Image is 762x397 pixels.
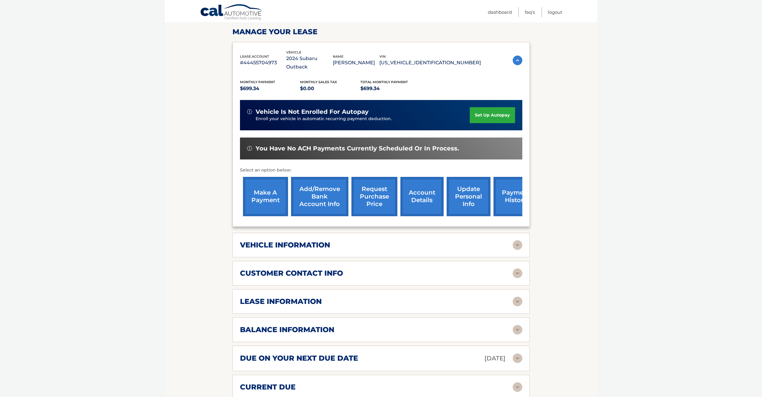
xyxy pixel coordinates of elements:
[300,84,360,93] p: $0.00
[240,354,358,363] h2: due on your next due date
[240,297,322,306] h2: lease information
[360,80,408,84] span: Total Monthly Payment
[513,56,522,65] img: accordion-active.svg
[333,59,379,67] p: [PERSON_NAME]
[400,177,444,216] a: account details
[351,177,397,216] a: request purchase price
[200,4,263,21] a: Cal Automotive
[484,353,505,364] p: [DATE]
[513,353,522,363] img: accordion-rest.svg
[232,27,530,36] h2: Manage Your Lease
[240,80,275,84] span: Monthly Payment
[513,240,522,250] img: accordion-rest.svg
[240,241,330,250] h2: vehicle information
[256,116,470,122] p: Enroll your vehicle in automatic recurring payment deduction.
[286,50,301,54] span: vehicle
[240,269,343,278] h2: customer contact info
[256,145,459,152] span: You have no ACH payments currently scheduled or in process.
[513,268,522,278] img: accordion-rest.svg
[247,109,252,114] img: alert-white.svg
[240,84,300,93] p: $699.34
[447,177,490,216] a: update personal info
[548,7,562,17] a: Logout
[513,325,522,335] img: accordion-rest.svg
[240,54,269,59] span: lease account
[240,325,334,334] h2: balance information
[493,177,539,216] a: payment history
[300,80,337,84] span: Monthly sales Tax
[513,297,522,306] img: accordion-rest.svg
[240,383,296,392] h2: current due
[513,382,522,392] img: accordion-rest.svg
[360,84,421,93] p: $699.34
[379,54,386,59] span: vin
[286,54,333,71] p: 2024 Subaru Outback
[291,177,348,216] a: Add/Remove bank account info
[240,59,287,67] p: #44455704973
[256,108,369,116] span: vehicle is not enrolled for autopay
[470,107,515,123] a: set up autopay
[333,54,343,59] span: name
[379,59,481,67] p: [US_VEHICLE_IDENTIFICATION_NUMBER]
[247,146,252,151] img: alert-white.svg
[488,7,512,17] a: Dashboard
[243,177,288,216] a: make a payment
[525,7,535,17] a: FAQ's
[240,167,522,174] p: Select an option below:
